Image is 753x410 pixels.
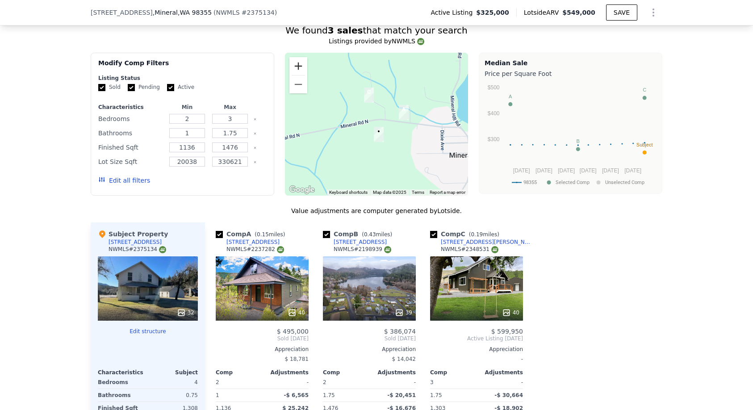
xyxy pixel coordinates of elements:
span: Sold [DATE] [323,335,416,342]
div: Bathrooms [98,389,146,402]
div: Appreciation [430,346,523,353]
svg: A chart. [485,80,657,192]
span: $ 599,950 [491,328,523,335]
div: Finished Sqft [98,141,164,154]
div: Comp [430,369,477,376]
text: $300 [488,136,500,142]
span: ( miles) [251,231,289,238]
label: Active [167,84,194,91]
span: Lotside ARV [524,8,562,17]
div: [STREET_ADDRESS] [226,238,280,246]
div: Modify Comp Filters [98,59,267,75]
div: - [478,376,523,389]
img: NWMLS Logo [277,246,284,253]
div: Lot Size Sqft [98,155,164,168]
div: Comp C [430,230,503,238]
text: $400 [488,110,500,117]
button: Clear [253,146,257,150]
div: Bedrooms [98,376,146,389]
input: Pending [128,84,135,91]
div: Listings provided by NWMLS [91,37,662,46]
div: Comp B [323,230,396,238]
div: 1.75 [430,389,475,402]
text: [DATE] [535,167,552,174]
div: Adjustments [262,369,309,376]
span: 2 [323,379,326,385]
div: 123 Dresher Rd [364,88,374,103]
button: Show Options [644,4,662,21]
img: NWMLS Logo [384,246,391,253]
label: Sold [98,84,121,91]
button: Keyboard shortcuts [329,189,368,196]
span: NWMLS [216,9,240,16]
span: # 2375134 [242,9,275,16]
div: ( ) [213,8,277,17]
button: Clear [253,117,257,121]
text: [DATE] [602,167,619,174]
text: A [509,94,512,99]
span: Active Listing [431,8,476,17]
text: Unselected Comp [605,180,644,185]
span: , WA 98355 [178,9,212,16]
span: -$ 20,451 [387,392,416,398]
div: Median Sale [485,59,657,67]
div: [STREET_ADDRESS] [334,238,387,246]
div: Subject Property [98,230,168,238]
div: Characteristics [98,369,148,376]
text: 98355 [523,180,537,185]
input: Active [167,84,174,91]
span: $ 495,000 [277,328,309,335]
div: NWMLS # 2375134 [109,246,166,253]
text: Selected Comp [556,180,590,185]
text: Subject [636,142,653,147]
span: 0.43 [364,231,376,238]
div: Subject [148,369,198,376]
span: -$ 30,664 [494,392,523,398]
div: Comp [216,369,262,376]
span: $549,000 [562,9,595,16]
div: 101 Grant St [468,141,478,156]
div: 40 [288,308,305,317]
button: Edit all filters [98,176,150,185]
span: 2 [216,379,219,385]
button: Zoom in [289,57,307,75]
span: ( miles) [465,231,503,238]
text: C [643,87,646,92]
button: Clear [253,160,257,164]
div: Appreciation [216,346,309,353]
a: [STREET_ADDRESS] [216,238,280,246]
a: Terms [412,190,424,195]
div: Listing Status [98,75,267,82]
a: [STREET_ADDRESS][PERSON_NAME] [430,238,534,246]
div: Adjustments [477,369,523,376]
span: $ 18,781 [285,356,309,362]
a: Report a map error [430,190,465,195]
span: $325,000 [476,8,509,17]
img: Google [287,184,317,196]
div: Adjustments [369,369,416,376]
span: 3 [430,379,434,385]
div: 4 [150,376,198,389]
img: NWMLS Logo [159,246,166,253]
div: 32 [177,308,194,317]
div: [STREET_ADDRESS] [109,238,162,246]
span: ( miles) [358,231,396,238]
div: We found that match your search [91,24,662,37]
div: 0.75 [150,389,198,402]
div: Characteristics [98,104,164,111]
div: NWMLS # 2348531 [441,246,498,253]
label: Pending [128,84,160,91]
button: Edit structure [98,328,198,335]
div: [STREET_ADDRESS][PERSON_NAME] [441,238,534,246]
span: 0.19 [471,231,483,238]
span: Map data ©2025 [373,190,406,195]
span: [STREET_ADDRESS] [91,8,153,17]
img: NWMLS Logo [491,246,498,253]
span: -$ 6,565 [284,392,309,398]
span: $ 14,042 [392,356,416,362]
span: Active Listing [DATE] [430,335,523,342]
div: 1.75 [323,389,368,402]
div: NWMLS # 2198939 [334,246,391,253]
div: 39 [395,308,412,317]
button: Clear [253,132,257,135]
